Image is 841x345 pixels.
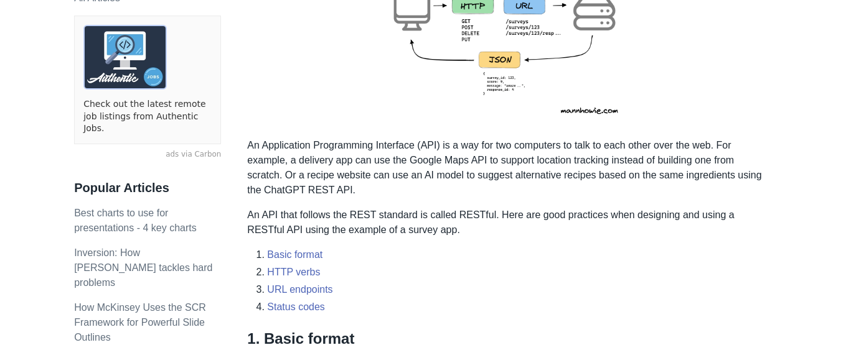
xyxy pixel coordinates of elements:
[267,249,322,260] a: Basic format
[83,25,167,90] img: ads via Carbon
[74,302,206,343] a: How McKinsey Uses the SCR Framework for Powerful Slide Outlines
[74,180,221,196] h3: Popular Articles
[267,301,325,312] a: Status codes
[247,138,766,198] p: An Application Programming Interface (API) is a way for two computers to talk to each other over ...
[247,208,766,237] p: An API that follows the REST standard is called RESTful. Here are good practices when designing a...
[74,208,197,233] a: Best charts to use for presentations - 4 key charts
[267,267,320,277] a: HTTP verbs
[267,284,332,295] a: URL endpoints
[74,149,221,160] a: ads via Carbon
[83,98,212,135] a: Check out the latest remote job listings from Authentic Jobs.
[74,247,212,288] a: Inversion: How [PERSON_NAME] tackles hard problems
